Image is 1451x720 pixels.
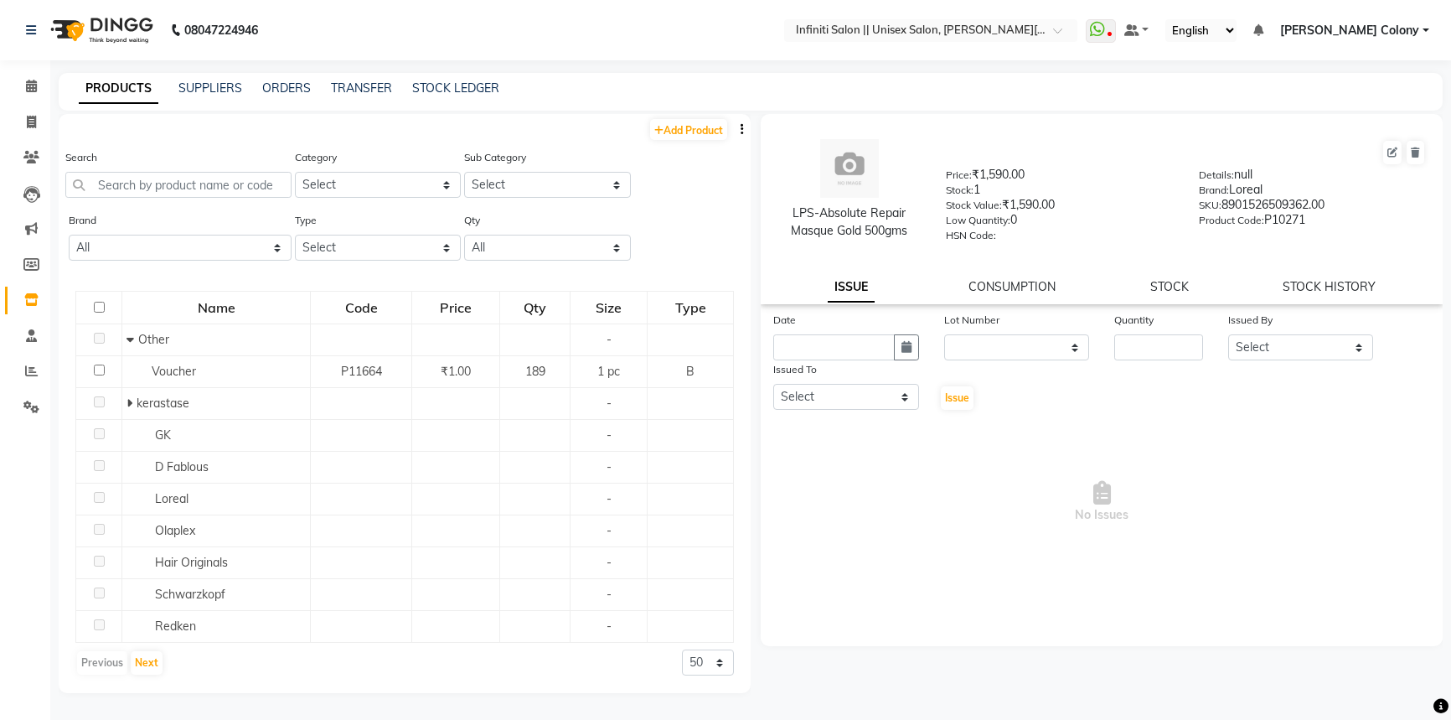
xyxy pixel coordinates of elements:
span: Hair Originals [155,555,228,570]
span: - [607,523,612,538]
b: 08047224946 [184,7,258,54]
button: Issue [941,386,973,410]
img: logo [43,7,157,54]
label: Product Code: [1199,213,1264,228]
a: PRODUCTS [79,74,158,104]
label: Brand: [1199,183,1229,198]
span: - [607,459,612,474]
span: - [607,555,612,570]
a: Add Product [650,119,727,140]
span: 1 pc [597,364,620,379]
a: STOCK LEDGER [412,80,499,96]
label: SKU: [1199,198,1221,213]
label: Type [295,213,317,228]
label: HSN Code: [946,228,996,243]
div: Type [648,293,732,323]
a: STOCK [1150,279,1189,294]
label: Stock Value: [946,198,1002,213]
label: Issued To [773,362,817,377]
span: GK [155,427,171,443]
span: Schwarzkopf [155,587,225,602]
span: No Issues [773,418,1430,586]
div: null [1199,166,1427,189]
div: Qty [501,293,569,323]
div: Size [571,293,646,323]
a: ORDERS [262,80,311,96]
div: P10271 [1199,211,1427,235]
span: - [607,587,612,602]
span: Other [138,332,169,347]
label: Category [295,150,337,165]
label: Issued By [1228,313,1273,328]
span: Collapse Row [127,332,138,347]
div: LPS-Absolute Repair Masque Gold 500gms [777,205,921,240]
span: Redken [155,619,196,634]
span: [PERSON_NAME] Colony [1280,22,1419,39]
span: - [607,619,612,634]
label: Sub Category [464,150,526,165]
div: ₹1,590.00 [946,196,1174,220]
span: P11664 [341,364,382,379]
span: Issue [945,391,969,404]
a: ISSUE [828,272,875,303]
a: STOCK HISTORY [1283,279,1376,294]
label: Qty [464,213,480,228]
span: D Fablous [155,459,209,474]
span: Expand Row [127,396,137,411]
label: Date [773,313,796,328]
label: Details: [1199,168,1234,183]
span: - [607,332,612,347]
div: Code [312,293,411,323]
span: - [607,427,612,443]
div: Name [123,293,309,323]
label: Lot Number [944,313,999,328]
img: avatar [820,139,879,198]
a: SUPPLIERS [178,80,242,96]
label: Low Quantity: [946,213,1010,228]
div: Loreal [1199,181,1427,205]
input: Search by product name or code [65,172,292,198]
label: Stock: [946,183,973,198]
label: Search [65,150,97,165]
span: B [686,364,695,379]
span: Loreal [155,491,188,506]
span: 189 [525,364,545,379]
div: ₹1,590.00 [946,166,1174,189]
a: TRANSFER [331,80,392,96]
div: Price [413,293,498,323]
span: - [607,396,612,411]
label: Brand [69,213,96,228]
div: 0 [946,211,1174,235]
span: kerastase [137,396,189,411]
span: Voucher [152,364,196,379]
span: ₹1.00 [441,364,471,379]
a: CONSUMPTION [968,279,1056,294]
button: Next [131,651,163,675]
label: Quantity [1114,313,1154,328]
span: Olaplex [155,523,195,538]
span: - [607,491,612,506]
label: Price: [946,168,972,183]
div: 1 [946,181,1174,205]
div: 8901526509362.00 [1199,196,1427,220]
